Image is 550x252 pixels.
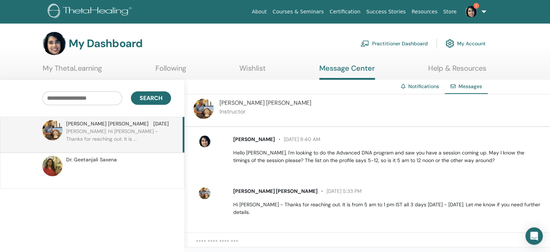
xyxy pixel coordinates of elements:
[465,6,477,17] img: default.jpg
[131,91,171,105] button: Search
[319,64,375,80] a: Message Center
[361,40,369,47] img: chalkboard-teacher.svg
[233,149,542,164] p: Hello [PERSON_NAME], I'm looking to do the Advanced DNA program and saw you have a session coming...
[473,3,479,9] span: 1
[445,37,454,50] img: cog.svg
[66,156,117,164] span: Dr. Geetanjali Saxena
[445,36,486,51] a: My Account
[249,5,269,18] a: About
[66,120,149,128] span: [PERSON_NAME] [PERSON_NAME]
[428,64,486,78] a: Help & Resources
[239,64,266,78] a: Wishlist
[155,64,186,78] a: Following
[42,156,63,176] img: default.jpg
[199,187,210,199] img: default.jpg
[48,4,134,20] img: logo.png
[43,32,66,55] img: default.jpg
[233,201,542,216] p: Hi [PERSON_NAME] - Thanks for reaching out. It is from 5 am to 1 pm IST all 3 days [DATE] - [DATE...
[361,36,428,51] a: Practitioner Dashboard
[233,136,275,142] span: [PERSON_NAME]
[409,5,440,18] a: Resources
[219,107,311,116] p: Instructor
[317,188,362,194] span: [DATE] 5:33 PM
[327,5,363,18] a: Certification
[199,136,210,147] img: default.jpg
[275,136,320,142] span: [DATE] 8:40 AM
[66,128,171,149] p: [PERSON_NAME]: Hi [PERSON_NAME] - Thanks for reaching out. It is ...
[42,120,63,140] img: default.jpg
[525,227,543,245] div: Open Intercom Messenger
[233,188,317,194] span: [PERSON_NAME] [PERSON_NAME]
[440,5,460,18] a: Store
[69,37,142,50] h3: My Dashboard
[193,99,214,119] img: default.jpg
[153,120,169,128] span: [DATE]
[459,83,482,90] span: Messages
[363,5,409,18] a: Success Stories
[219,99,311,107] span: [PERSON_NAME] [PERSON_NAME]
[43,64,102,78] a: My ThetaLearning
[270,5,327,18] a: Courses & Seminars
[408,83,439,90] a: Notifications
[140,94,162,102] span: Search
